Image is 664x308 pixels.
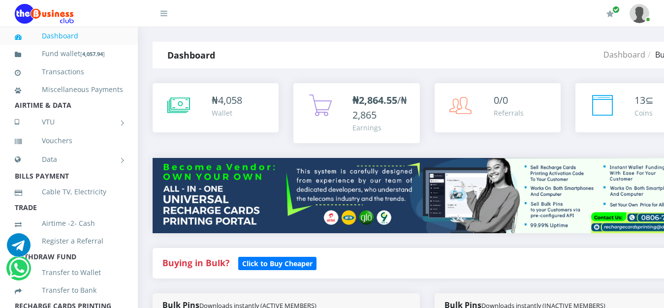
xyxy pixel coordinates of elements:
[242,259,313,268] b: Click to Buy Cheaper
[15,4,74,24] img: Logo
[352,93,397,107] b: ₦2,864.55
[606,10,614,18] i: Renew/Upgrade Subscription
[352,93,407,122] span: /₦2,865
[82,50,103,58] b: 4,057.94
[15,110,123,134] a: VTU
[293,83,419,143] a: ₦2,864.55/₦2,865 Earnings
[212,108,242,118] div: Wallet
[630,4,649,23] img: User
[167,49,215,61] strong: Dashboard
[15,212,123,235] a: Airtime -2- Cash
[15,25,123,47] a: Dashboard
[15,147,123,172] a: Data
[634,108,654,118] div: Coins
[15,261,123,284] a: Transfer to Wallet
[153,83,279,132] a: ₦4,058 Wallet
[15,129,123,152] a: Vouchers
[352,123,410,133] div: Earnings
[15,181,123,203] a: Cable TV, Electricity
[15,61,123,83] a: Transactions
[238,257,316,269] a: Click to Buy Cheaper
[15,230,123,252] a: Register a Referral
[80,50,105,58] small: [ ]
[7,241,31,257] a: Chat for support
[212,93,242,108] div: ₦
[15,78,123,101] a: Miscellaneous Payments
[9,264,29,280] a: Chat for support
[15,279,123,302] a: Transfer to Bank
[435,83,561,132] a: 0/0 Referrals
[603,49,645,60] a: Dashboard
[162,257,229,269] strong: Buying in Bulk?
[634,93,654,108] div: ⊆
[15,42,123,65] a: Fund wallet[4,057.94]
[494,93,508,107] span: 0/0
[634,93,645,107] span: 13
[218,93,242,107] span: 4,058
[494,108,524,118] div: Referrals
[612,6,620,13] span: Renew/Upgrade Subscription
